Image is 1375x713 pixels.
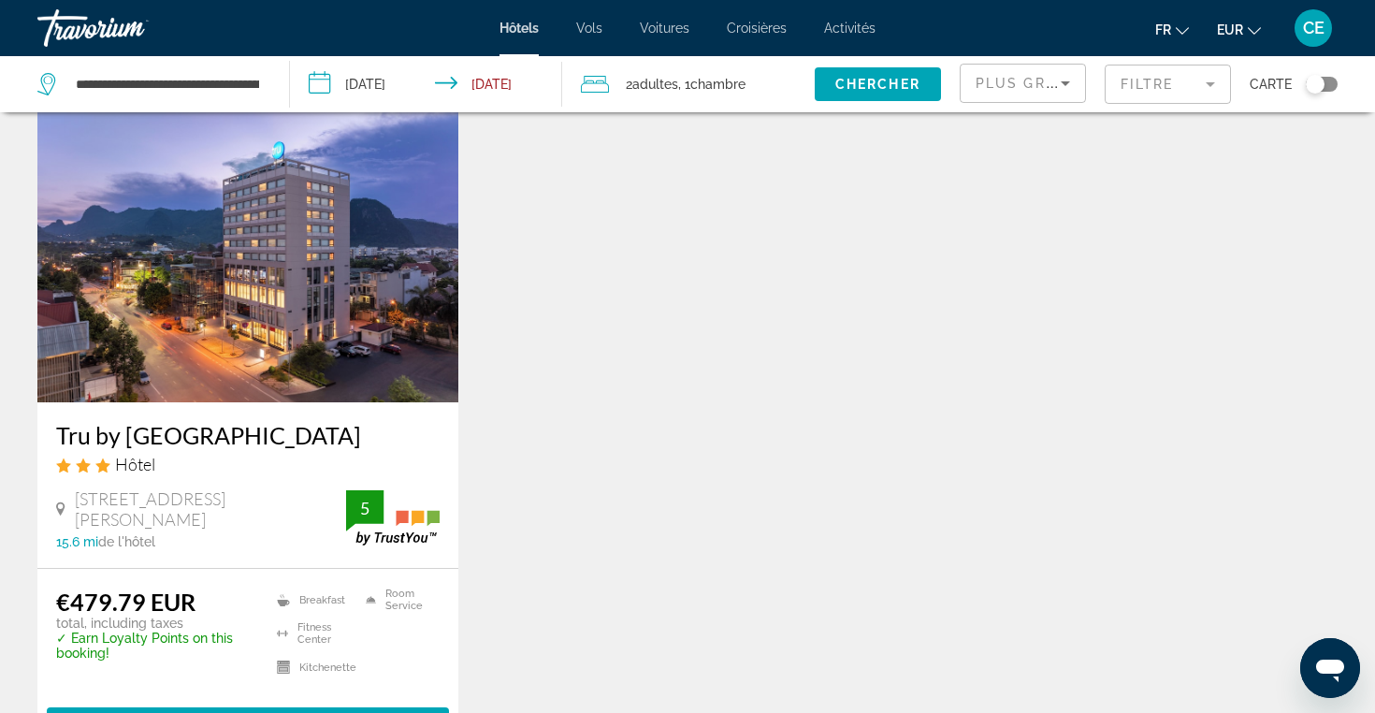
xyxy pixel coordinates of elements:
span: Chercher [835,77,920,92]
span: fr [1155,22,1171,37]
div: 5 [346,497,384,519]
mat-select: Sort by [976,72,1070,95]
a: Hôtels [499,21,539,36]
span: [STREET_ADDRESS][PERSON_NAME] [75,488,346,530]
button: Chercher [815,67,941,101]
li: Fitness Center [268,621,356,646]
button: Change currency [1217,16,1261,43]
span: Plus grandes économies [976,76,1199,91]
img: Hotel image [37,103,458,402]
span: Chambre [690,77,745,92]
iframe: Bouton de lancement de la fenêtre de messagerie [1300,638,1360,698]
a: Voitures [640,21,689,36]
a: Croisières [727,21,787,36]
img: trustyou-badge.svg [346,490,440,546]
p: total, including taxes [56,616,253,631]
span: CE [1303,19,1324,37]
span: de l'hôtel [98,534,155,549]
span: 2 [626,71,678,97]
li: Room Service [356,588,440,612]
div: 3 star Hotel [56,454,440,474]
button: Filter [1105,64,1231,105]
span: , 1 [678,71,745,97]
span: Adultes [632,77,678,92]
a: Travorium [37,4,224,52]
p: ✓ Earn Loyalty Points on this booking! [56,631,253,661]
li: Breakfast [268,588,356,612]
li: Kitchenette [268,655,356,679]
span: Hôtel [115,454,155,474]
a: Vols [576,21,602,36]
button: Check-in date: Mar 14, 2026 Check-out date: Mar 29, 2026 [290,56,561,112]
ins: €479.79 EUR [56,588,195,616]
a: Tru by [GEOGRAPHIC_DATA] [56,421,440,449]
span: 15.6 mi [56,534,98,549]
button: User Menu [1289,8,1338,48]
button: Toggle map [1292,76,1338,93]
span: EUR [1217,22,1243,37]
button: Travelers: 2 adults, 0 children [562,56,815,112]
a: Activités [824,21,876,36]
span: Carte [1250,71,1292,97]
button: Change language [1155,16,1189,43]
